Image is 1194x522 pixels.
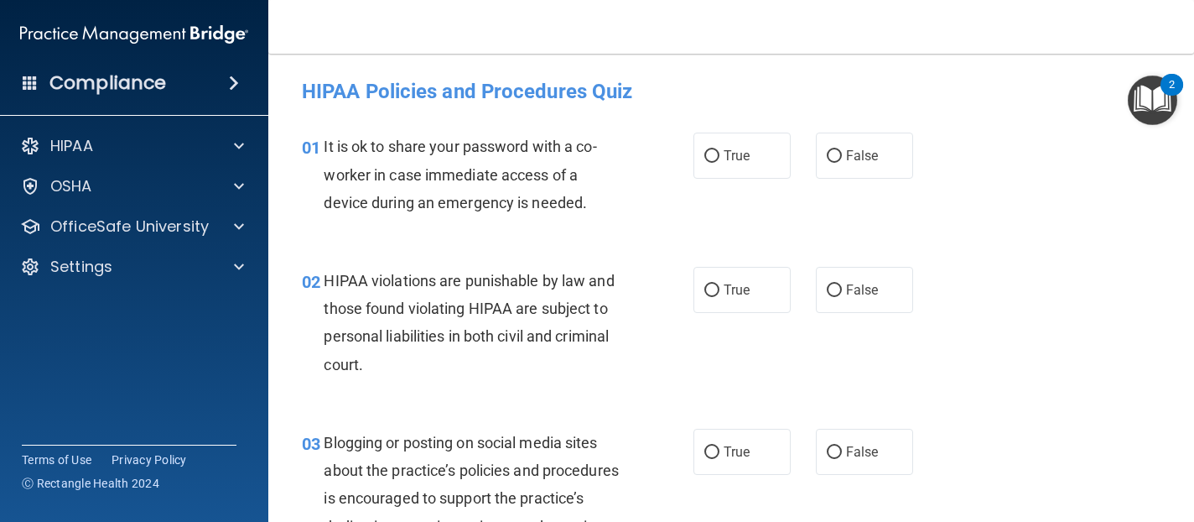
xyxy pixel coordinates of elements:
[827,446,842,459] input: False
[704,284,719,297] input: True
[50,217,209,237] p: OfficeSafe University
[846,148,879,164] span: False
[50,176,92,196] p: OSHA
[1128,76,1177,125] button: Open Resource Center, 2 new notifications
[20,18,248,51] img: PMB logo
[827,284,842,297] input: False
[49,71,166,95] h4: Compliance
[302,138,320,158] span: 01
[302,81,1160,102] h4: HIPAA Policies and Procedures Quiz
[324,272,614,373] span: HIPAA violations are punishable by law and those found violating HIPAA are subject to personal li...
[724,148,750,164] span: True
[324,138,596,211] span: It is ok to share your password with a co-worker in case immediate access of a device during an e...
[704,150,719,163] input: True
[20,136,244,156] a: HIPAA
[846,444,879,460] span: False
[1110,406,1174,470] iframe: Drift Widget Chat Controller
[1169,85,1175,107] div: 2
[20,176,244,196] a: OSHA
[846,282,879,298] span: False
[704,446,719,459] input: True
[112,452,187,468] a: Privacy Policy
[22,475,159,492] span: Ⓒ Rectangle Health 2024
[724,282,750,298] span: True
[20,257,244,277] a: Settings
[50,136,93,156] p: HIPAA
[302,272,320,292] span: 02
[50,257,112,277] p: Settings
[724,444,750,460] span: True
[827,150,842,163] input: False
[302,434,320,454] span: 03
[22,452,91,468] a: Terms of Use
[20,217,244,237] a: OfficeSafe University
